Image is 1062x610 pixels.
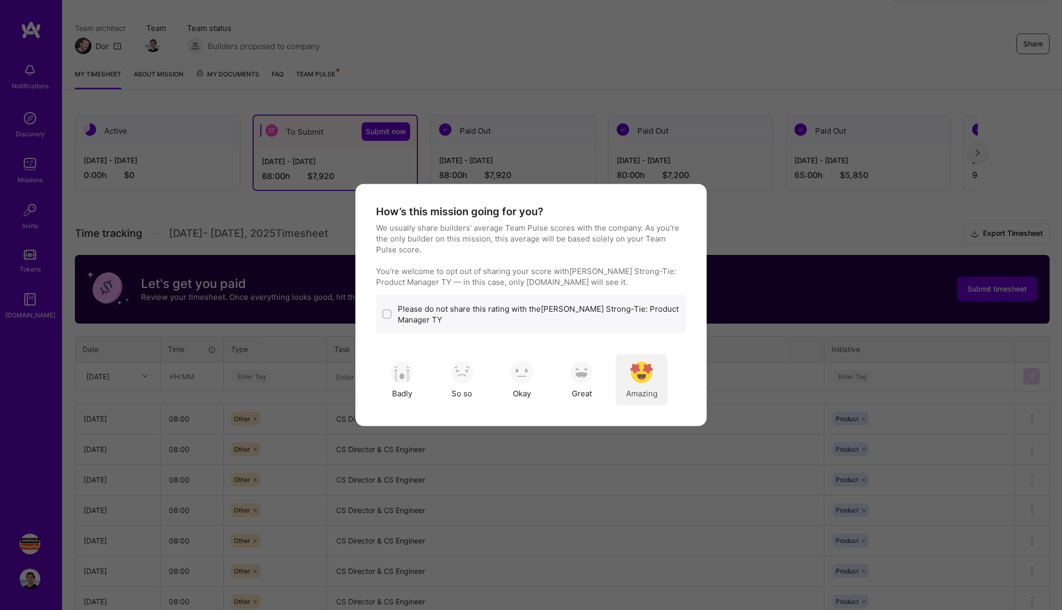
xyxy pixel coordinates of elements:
[451,388,472,398] span: So so
[376,205,543,218] h4: How’s this mission going for you?
[391,361,413,383] img: soso
[630,361,653,383] img: soso
[513,388,531,398] span: Okay
[510,361,533,383] img: soso
[572,388,592,398] span: Great
[450,361,473,383] img: soso
[355,184,707,426] div: modal
[626,388,658,398] span: Amazing
[392,388,412,398] span: Badly
[570,361,593,383] img: soso
[398,303,680,325] label: Please do not share this rating with the [PERSON_NAME] Strong-Tie: Product Manager TY
[376,222,686,287] p: We usually share builders' average Team Pulse scores with the company. As you're the only builder...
